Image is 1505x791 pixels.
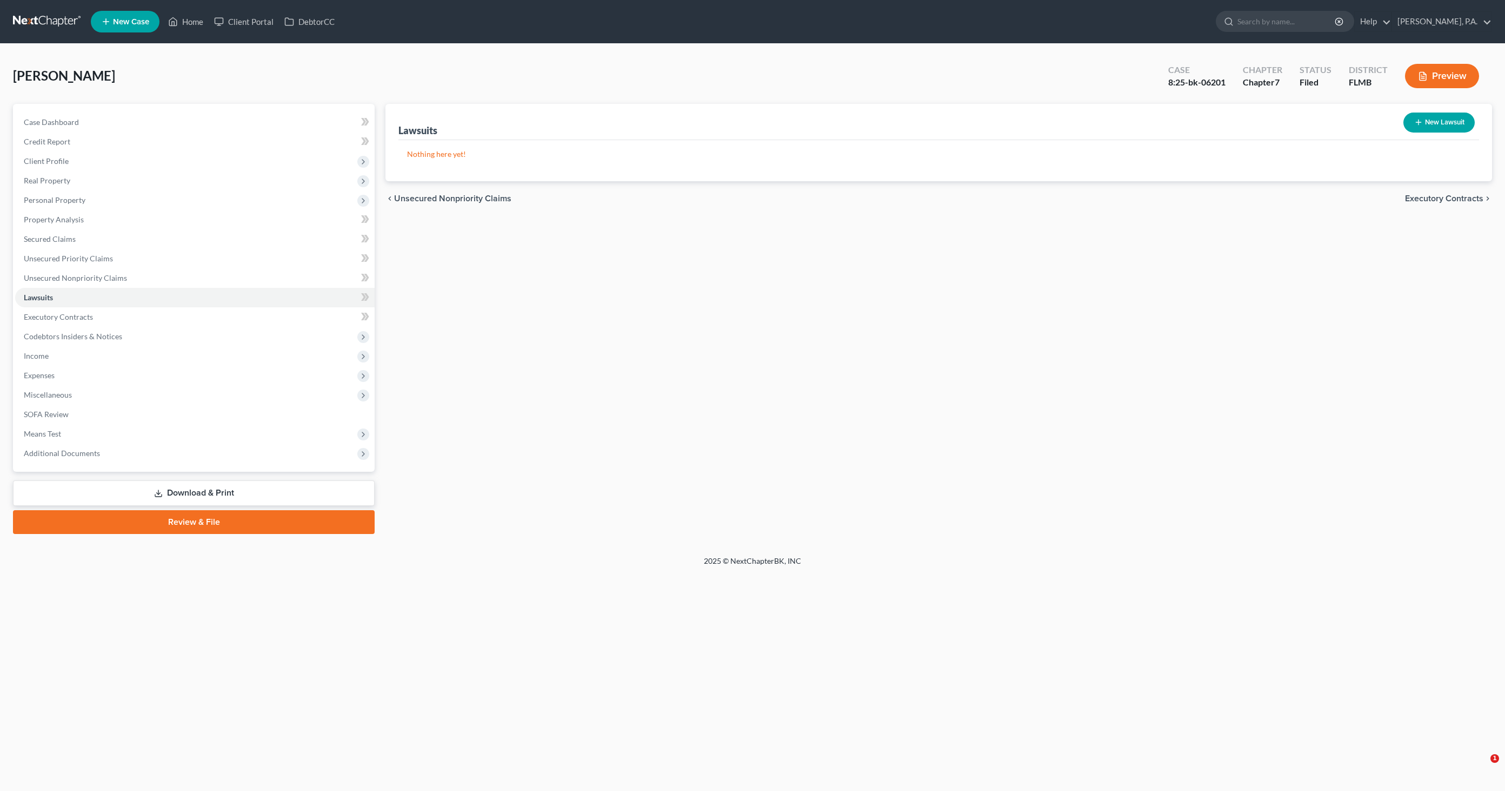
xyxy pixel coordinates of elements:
iframe: Intercom live chat [1468,754,1494,780]
span: Personal Property [24,195,85,205]
a: Review & File [13,510,375,534]
button: Preview [1405,64,1479,88]
div: Chapter [1243,64,1282,76]
span: Executory Contracts [24,312,93,321]
span: Additional Documents [24,449,100,458]
a: Unsecured Priority Claims [15,249,375,268]
span: Real Property [24,176,70,185]
span: Miscellaneous [24,390,72,399]
a: Download & Print [13,480,375,506]
button: Executory Contracts chevron_right [1405,194,1492,203]
span: [PERSON_NAME] [13,68,115,83]
input: Search by name... [1237,11,1336,31]
a: [PERSON_NAME], P.A. [1392,12,1491,31]
div: District [1349,64,1388,76]
span: Means Test [24,429,61,438]
button: chevron_left Unsecured Nonpriority Claims [385,194,511,203]
span: 1 [1490,754,1499,763]
a: Case Dashboard [15,113,375,132]
div: Filed [1300,76,1331,89]
span: Secured Claims [24,234,76,243]
button: New Lawsuit [1403,113,1475,133]
a: Unsecured Nonpriority Claims [15,268,375,288]
a: Credit Report [15,132,375,151]
span: Unsecured Priority Claims [24,254,113,263]
span: Credit Report [24,137,70,146]
p: Nothing here yet! [407,149,1470,160]
div: 2025 © NextChapterBK, INC [444,556,1061,575]
span: Case Dashboard [24,117,79,127]
span: SOFA Review [24,410,69,419]
span: Lawsuits [24,293,53,302]
span: Income [24,351,49,360]
div: Case [1168,64,1226,76]
div: FLMB [1349,76,1388,89]
a: Executory Contracts [15,307,375,327]
div: 8:25-bk-06201 [1168,76,1226,89]
span: Unsecured Nonpriority Claims [24,273,127,282]
div: Lawsuits [398,124,437,137]
span: Property Analysis [24,215,84,224]
div: Chapter [1243,76,1282,89]
span: Codebtors Insiders & Notices [24,332,122,341]
i: chevron_right [1483,194,1492,203]
div: Status [1300,64,1331,76]
a: Secured Claims [15,229,375,249]
a: DebtorCC [279,12,340,31]
span: Client Profile [24,156,69,166]
a: Home [163,12,209,31]
span: New Case [113,18,149,26]
a: Property Analysis [15,210,375,229]
span: 7 [1275,77,1280,87]
a: Help [1355,12,1391,31]
a: Lawsuits [15,288,375,307]
span: Executory Contracts [1405,194,1483,203]
a: Client Portal [209,12,279,31]
i: chevron_left [385,194,394,203]
span: Unsecured Nonpriority Claims [394,194,511,203]
a: SOFA Review [15,405,375,424]
span: Expenses [24,371,55,380]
